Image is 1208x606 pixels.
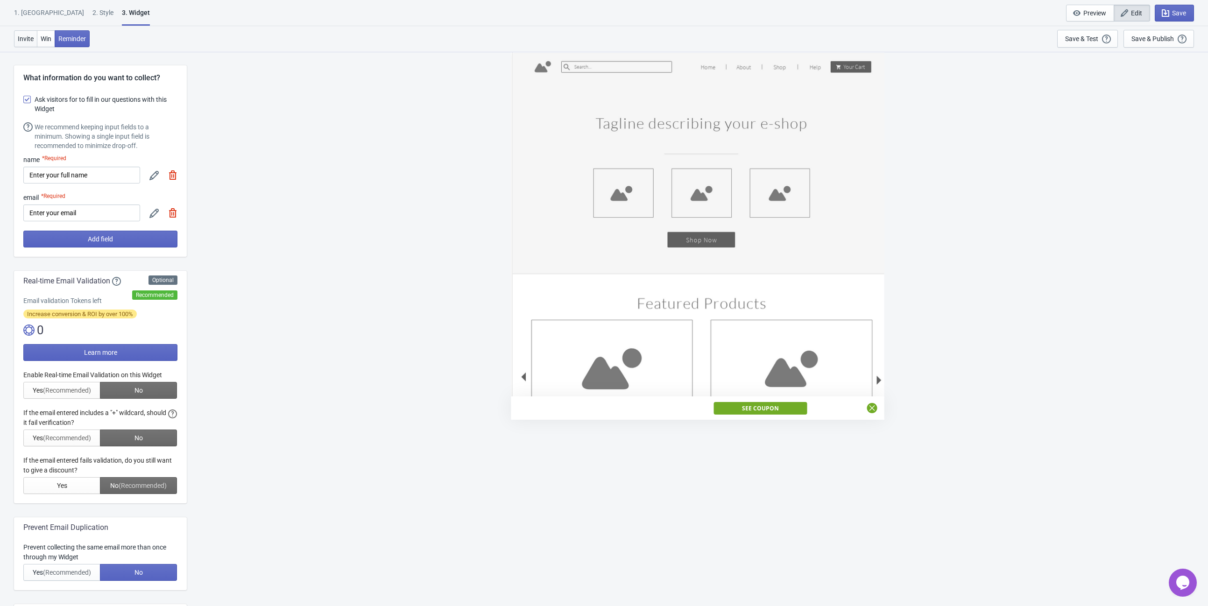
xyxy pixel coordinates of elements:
button: Yes(Recommended) [23,564,100,581]
span: You've won [588,406,614,412]
div: 3. Widget [122,8,150,26]
img: delete.svg [168,170,177,180]
button: Add field [23,231,177,247]
img: tokens.svg [23,324,35,336]
span: Invite [18,35,34,42]
span: 10% Discount [615,406,647,412]
button: Preview [1066,5,1114,21]
iframe: chat widget [1169,569,1199,597]
div: What information do you want to collect? [23,72,177,84]
div: Save & Publish [1131,35,1174,42]
div: Save & Test [1065,35,1098,42]
span: Edit [1131,9,1142,17]
div: *Required [42,155,66,164]
div: Email validation Tokens left [23,296,177,305]
img: help.svg [23,122,33,132]
span: , Valid for [647,406,669,412]
button: No [100,564,177,581]
div: We recommend keeping input fields to a minimum. Showing a single input field is recommended to mi... [35,122,177,150]
div: 0 [23,323,177,338]
button: Save [1155,5,1194,21]
button: Win [37,30,55,47]
span: No [134,569,143,576]
div: Prevent Email Duplication [23,522,177,533]
div: *Required [41,193,65,202]
span: Yes [33,569,91,576]
div: Optional [148,275,177,285]
img: delete.svg [168,208,177,218]
span: Save [1172,9,1186,17]
span: (Recommended) [43,569,91,576]
div: name [23,155,140,164]
button: Save & Publish [1123,30,1194,48]
button: Save & Test [1057,30,1118,48]
div: 1. [GEOGRAPHIC_DATA] [14,8,84,24]
div: 2 . Style [92,8,113,24]
button: Learn more [23,344,177,361]
span: Add field [88,235,113,243]
div: Recommended [132,290,177,300]
span: Real-time Email Validation [23,275,110,287]
button: Reminder [55,30,90,47]
span: Preview [1083,9,1106,17]
span: Reminder [58,35,86,42]
div: 00:26:33 [669,403,714,413]
button: Invite [14,30,37,47]
span: Increase conversion & ROI by over 100% [23,310,137,318]
span: Learn more [84,349,117,356]
div: email [23,193,140,202]
button: See Coupon [714,402,807,415]
div: Prevent collecting the same email more than once through my Widget [23,543,177,562]
span: Win [41,35,51,42]
button: Edit [1114,5,1150,21]
span: Ask visitors for to fill in our questions with this Widget [35,95,177,113]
